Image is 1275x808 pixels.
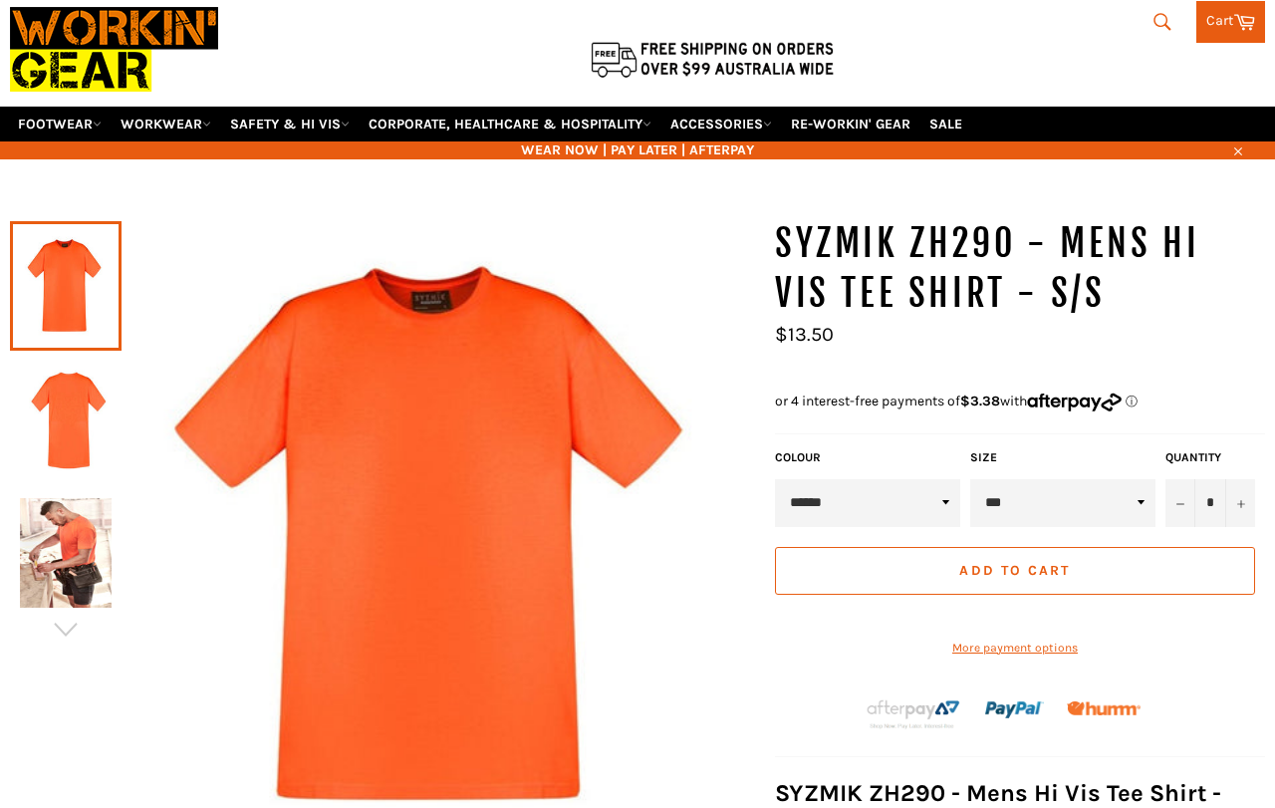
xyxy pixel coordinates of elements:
a: Cart [1196,1,1265,43]
img: Humm_core_logo_RGB-01_300x60px_small_195d8312-4386-4de7-b182-0ef9b6303a37.png [1067,701,1141,716]
label: Size [970,449,1155,466]
span: WEAR NOW | PAY LATER | AFTERPAY [10,140,1265,159]
label: COLOUR [775,449,960,466]
a: ACCESSORIES [662,107,780,141]
img: paypal.png [985,680,1044,739]
button: Increase item quantity by one [1225,479,1255,527]
label: Quantity [1165,449,1255,466]
button: Add to Cart [775,547,1255,595]
span: $13.50 [775,323,834,346]
a: RE-WORKIN' GEAR [783,107,918,141]
a: WORKWEAR [113,107,219,141]
span: Add to Cart [959,562,1070,579]
a: FOOTWEAR [10,107,110,141]
a: SALE [921,107,970,141]
button: Reduce item quantity by one [1165,479,1195,527]
a: SAFETY & HI VIS [222,107,358,141]
img: Flat $9.95 shipping Australia wide [588,38,837,80]
a: More payment options [775,640,1255,657]
a: CORPORATE, HEALTHCARE & HOSPITALITY [361,107,659,141]
img: SYZMIK ZH290 - Mens Hi Vis Tee Shirt - Workin Gear [20,365,112,474]
img: Afterpay-Logo-on-dark-bg_large.png [865,697,962,731]
h1: SYZMIK ZH290 - Mens Hi Vis Tee Shirt - S/S [775,219,1265,318]
img: SYZMIK ZH290 - Mens Hi Vis Tee Shirt - Workin Gear [20,498,112,608]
